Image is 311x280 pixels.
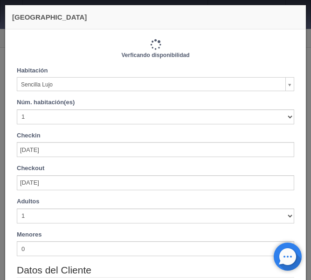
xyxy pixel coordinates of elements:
legend: Datos del Cliente [17,263,294,278]
label: Adultos [17,197,39,206]
h4: [GEOGRAPHIC_DATA] [12,12,299,22]
input: DD-MM-AAAA [17,142,294,157]
label: Checkin [17,131,41,140]
label: Habitación [17,66,48,75]
b: Verficando disponibilidad [121,52,189,58]
label: Menores [17,230,41,239]
a: Sencilla Lujo [17,77,294,91]
label: Checkout [17,164,44,173]
label: Núm. habitación(es) [17,98,75,107]
input: DD-MM-AAAA [17,175,294,190]
span: Sencilla Lujo [21,78,282,92]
